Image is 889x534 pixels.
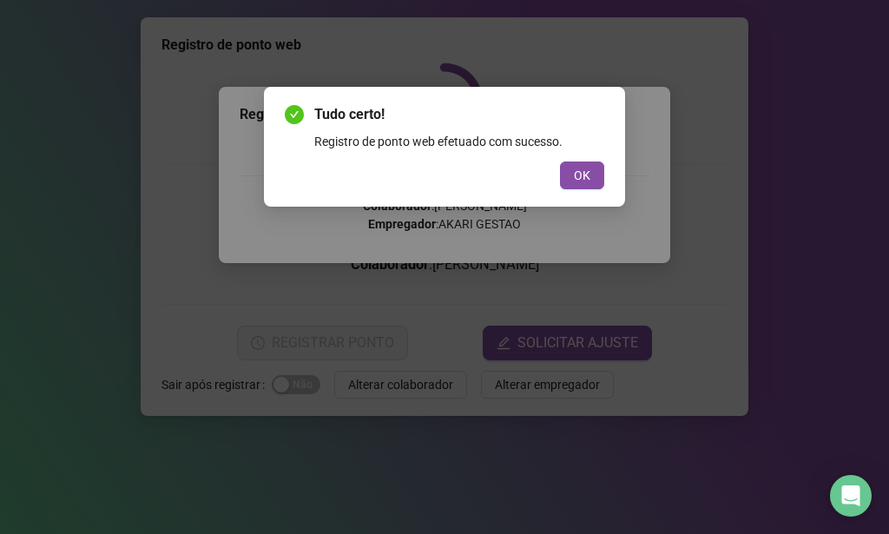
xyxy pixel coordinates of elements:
[314,132,604,151] div: Registro de ponto web efetuado com sucesso.
[574,166,590,185] span: OK
[560,162,604,189] button: OK
[314,104,604,125] span: Tudo certo!
[285,105,304,124] span: check-circle
[830,475,872,517] div: Open Intercom Messenger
